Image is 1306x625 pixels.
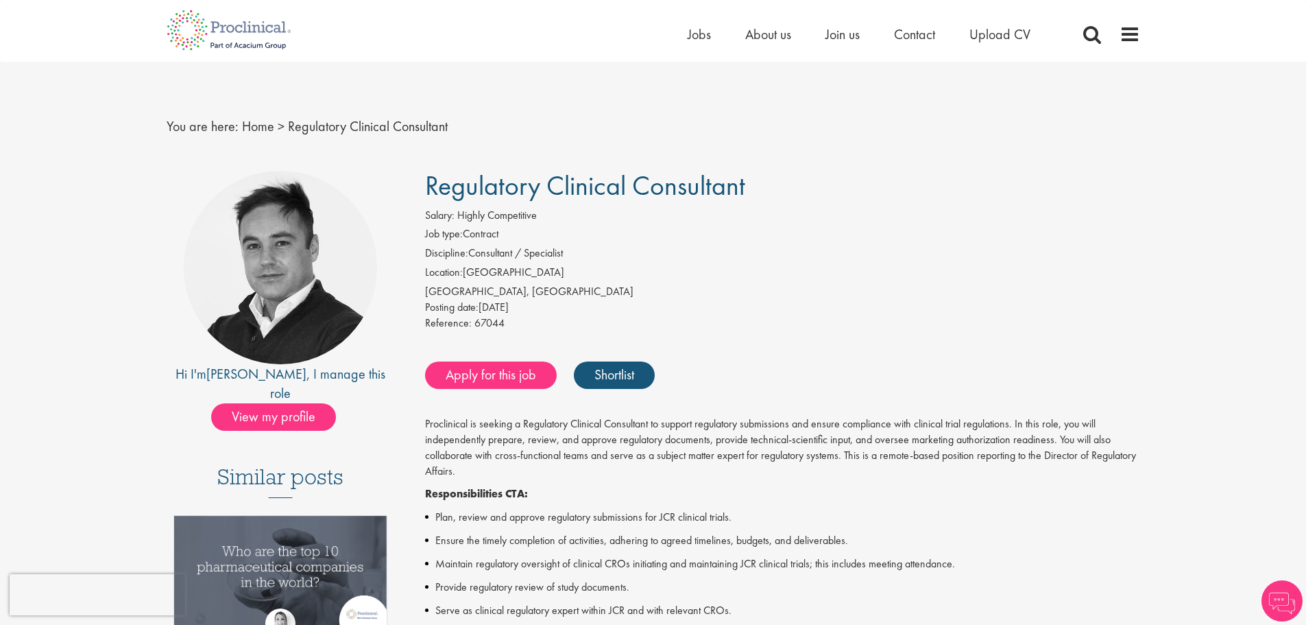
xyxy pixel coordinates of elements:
[425,486,528,501] strong: Responsibilities CTA:
[278,117,285,135] span: >
[1261,580,1303,622] img: Chatbot
[425,579,1140,595] li: Provide regulatory review of study documents.
[425,362,557,389] a: Apply for this job
[969,25,1030,43] a: Upload CV
[425,509,1140,526] li: Plan, review and approve regulatory submissions for JCR clinical trials.
[211,406,350,424] a: View my profile
[242,117,274,135] a: breadcrumb link
[688,25,711,43] a: Jobs
[425,208,455,224] label: Salary:
[425,300,1140,316] div: [DATE]
[425,602,1140,619] li: Serve as clinical regulatory expert within JCR and with relevant CROs.
[425,265,463,281] label: Location:
[288,117,448,135] span: Regulatory Clinical Consultant
[425,556,1140,572] li: Maintain regulatory oversight of clinical CROs initiating and maintaining JCR clinical trials; th...
[574,362,655,389] a: Shortlist
[474,316,505,330] span: 67044
[10,574,185,615] iframe: reCAPTCHA
[457,208,537,222] span: Highly Competitive
[425,284,1140,300] div: [GEOGRAPHIC_DATA], [GEOGRAPHIC_DATA]
[425,300,479,314] span: Posting date:
[425,532,1140,549] li: Ensure the timely completion of activities, adhering to agreed timelines, budgets, and deliverables.
[217,465,343,498] h3: Similar posts
[211,403,336,431] span: View my profile
[425,265,1140,284] li: [GEOGRAPHIC_DATA]
[206,365,306,383] a: [PERSON_NAME]
[825,25,860,43] a: Join us
[425,416,1140,479] p: Proclinical is seeking a Regulatory Clinical Consultant to support regulatory submissions and ens...
[425,168,745,203] span: Regulatory Clinical Consultant
[425,246,1140,265] li: Consultant / Specialist
[167,117,239,135] span: You are here:
[425,226,463,242] label: Job type:
[184,171,377,364] img: imeage of recruiter Peter Duvall
[425,316,472,331] label: Reference:
[894,25,935,43] a: Contact
[167,364,395,403] div: Hi I'm , I manage this role
[425,246,468,261] label: Discipline:
[425,226,1140,246] li: Contract
[745,25,791,43] a: About us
